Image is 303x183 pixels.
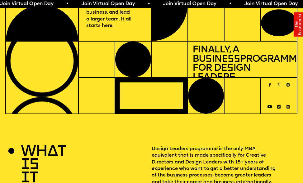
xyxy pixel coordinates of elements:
[228,55,240,64] span: ss
[140,1,143,6] span: •
[206,55,211,64] span: s
[192,46,293,82] h1: Finally, a Bu ine Programme for De ign Leader
[221,1,224,6] span: •
[227,64,233,73] span: s
[229,73,235,83] span: s
[59,1,61,6] span: •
